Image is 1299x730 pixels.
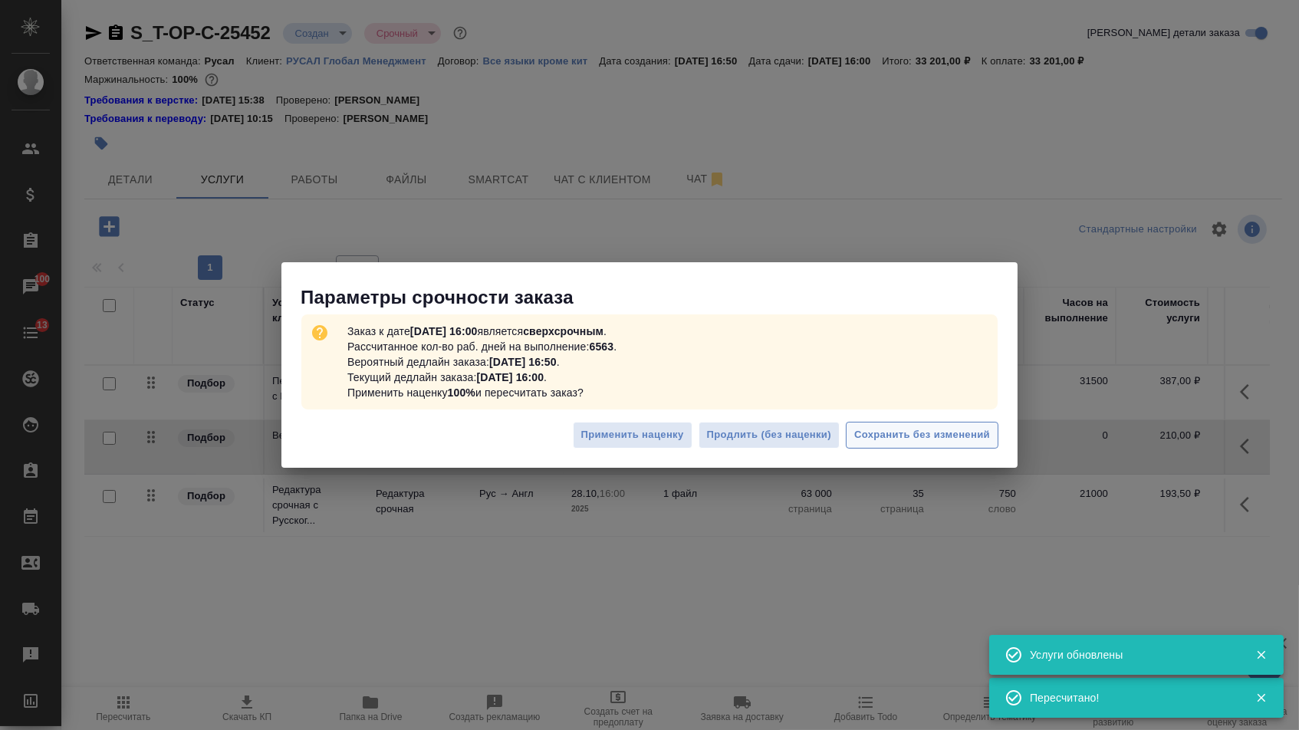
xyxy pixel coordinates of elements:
[573,422,692,449] button: Применить наценку
[581,426,684,444] span: Применить наценку
[523,325,603,337] b: сверхсрочным
[1245,648,1277,662] button: Закрыть
[476,371,544,383] b: [DATE] 16:00
[448,386,475,399] b: 100%
[854,426,990,444] span: Сохранить без изменений
[1030,690,1232,705] div: Пересчитано!
[707,426,831,444] span: Продлить (без наценки)
[341,317,623,406] p: Заказ к дате является . Рассчитанное кол-во раб. дней на выполнение: . Вероятный дедлайн заказа: ...
[301,285,1018,310] p: Параметры срочности заказа
[410,325,478,337] b: [DATE] 16:00
[489,356,557,368] b: [DATE] 16:50
[1245,691,1277,705] button: Закрыть
[1030,647,1232,663] div: Услуги обновлены
[846,422,998,449] button: Сохранить без изменений
[699,422,840,449] button: Продлить (без наценки)
[590,340,614,353] b: 6563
